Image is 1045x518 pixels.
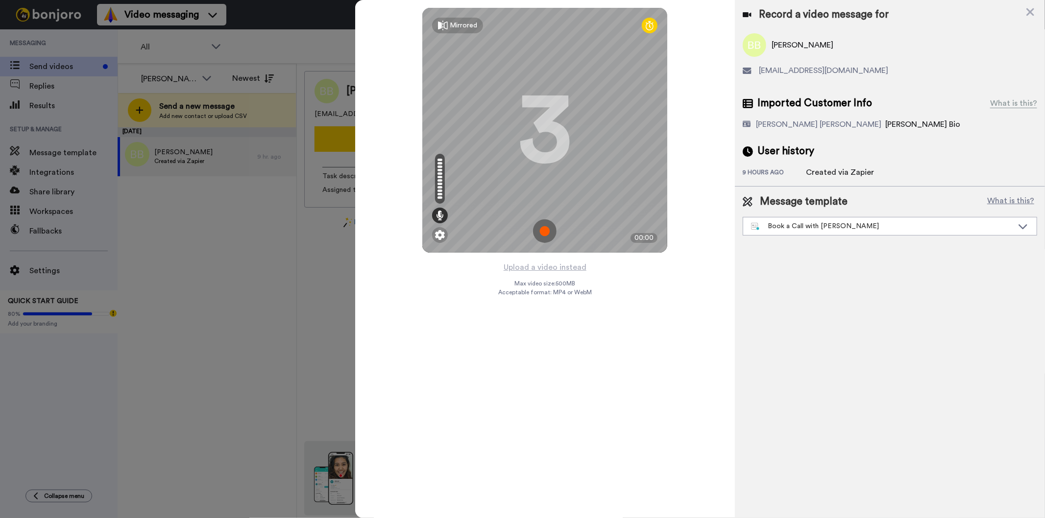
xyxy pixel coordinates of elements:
div: 00:00 [631,233,657,243]
img: ic_record_start.svg [533,219,557,243]
div: Book a Call with [PERSON_NAME] [751,221,1013,231]
div: What is this? [990,97,1037,109]
span: Message template [760,194,848,209]
div: 3 [518,94,572,167]
p: Hi [PERSON_NAME], We're looking to spread the word about [PERSON_NAME] a bit further and we need ... [43,28,169,38]
img: Profile image for Matt [22,29,38,45]
div: 9 hours ago [743,168,806,178]
div: message notification from Matt, 5w ago. Hi Gilda, We're looking to spread the word about Bonjoro ... [15,21,181,53]
span: Acceptable format: MP4 or WebM [498,288,592,296]
span: Imported Customer Info [758,96,873,111]
div: [PERSON_NAME] [PERSON_NAME] [756,118,882,130]
button: What is this? [984,194,1037,209]
span: Max video size: 500 MB [514,280,575,287]
img: nextgen-template.svg [751,223,760,231]
span: [EMAIL_ADDRESS][DOMAIN_NAME] [759,65,889,76]
img: ic_gear.svg [435,230,445,240]
p: Message from Matt, sent 5w ago [43,38,169,47]
div: Created via Zapier [806,166,875,178]
span: User history [758,144,815,159]
span: [PERSON_NAME] Bio [886,120,961,128]
button: Upload a video instead [501,261,589,274]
